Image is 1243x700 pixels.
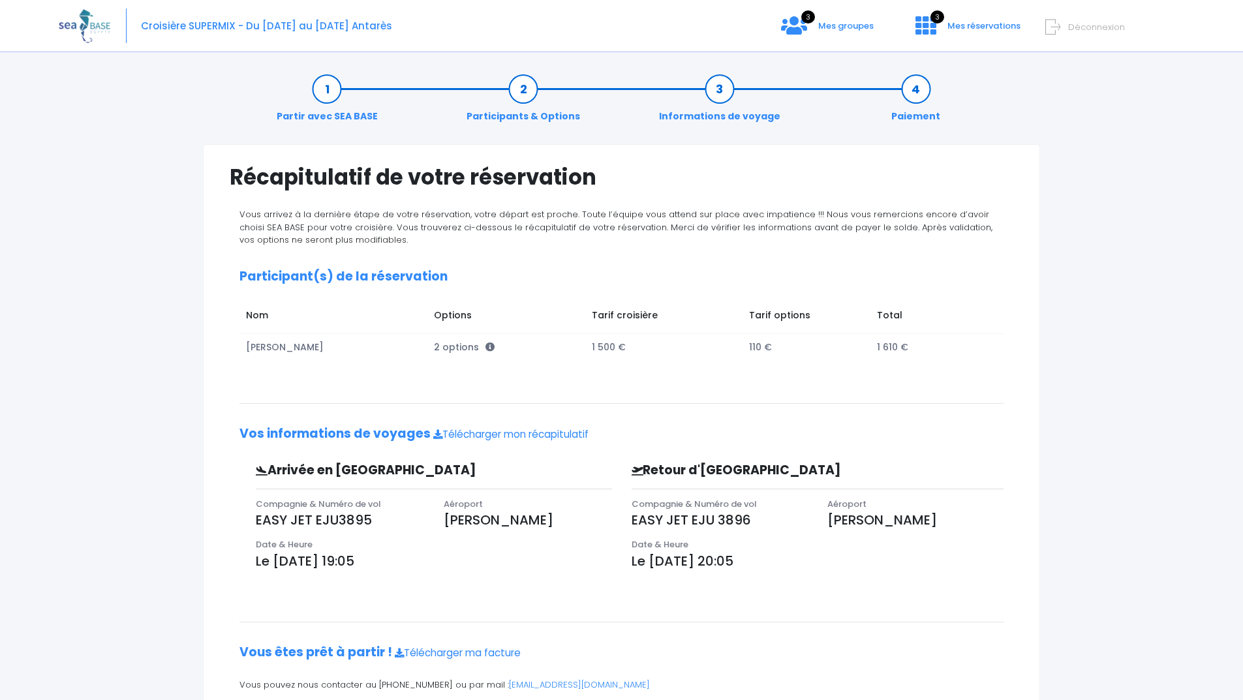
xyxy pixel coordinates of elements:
[239,302,428,333] td: Nom
[433,427,589,441] a: Télécharger mon récapitulatif
[444,510,612,530] p: [PERSON_NAME]
[827,498,867,510] span: Aéroport
[1068,21,1125,33] span: Déconnexion
[239,645,1004,660] h2: Vous êtes prêt à partir !
[801,10,815,23] span: 3
[585,302,743,333] td: Tarif croisière
[270,82,384,123] a: Partir avec SEA BASE
[239,427,1004,442] h2: Vos informations de voyages
[444,498,483,510] span: Aéroport
[434,341,495,354] span: 2 options
[632,498,757,510] span: Compagnie & Numéro de vol
[871,334,991,361] td: 1 610 €
[771,24,884,37] a: 3 Mes groupes
[652,82,787,123] a: Informations de voyage
[622,463,915,478] h3: Retour d'[GEOGRAPHIC_DATA]
[930,10,944,23] span: 3
[239,208,992,246] span: Vous arrivez à la dernière étape de votre réservation, votre départ est proche. Toute l’équipe vo...
[460,82,587,123] a: Participants & Options
[827,510,1004,530] p: [PERSON_NAME]
[632,538,688,551] span: Date & Heure
[905,24,1028,37] a: 3 Mes réservations
[395,646,521,660] a: Télécharger ma facture
[818,20,874,32] span: Mes groupes
[256,498,381,510] span: Compagnie & Numéro de vol
[141,19,392,33] span: Croisière SUPERMIX - Du [DATE] au [DATE] Antarès
[256,538,313,551] span: Date & Heure
[585,334,743,361] td: 1 500 €
[239,334,428,361] td: [PERSON_NAME]
[246,463,528,478] h3: Arrivée en [GEOGRAPHIC_DATA]
[230,164,1013,190] h1: Récapitulatif de votre réservation
[632,551,1004,571] p: Le [DATE] 20:05
[428,302,585,333] td: Options
[256,551,612,571] p: Le [DATE] 19:05
[632,510,808,530] p: EASY JET EJU 3896
[947,20,1020,32] span: Mes réservations
[885,82,947,123] a: Paiement
[256,510,424,530] p: EASY JET EJU3895
[743,302,871,333] td: Tarif options
[239,678,1004,692] p: Vous pouvez nous contacter au [PHONE_NUMBER] ou par mail :
[239,269,1004,284] h2: Participant(s) de la réservation
[743,334,871,361] td: 110 €
[509,678,650,691] a: [EMAIL_ADDRESS][DOMAIN_NAME]
[871,302,991,333] td: Total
